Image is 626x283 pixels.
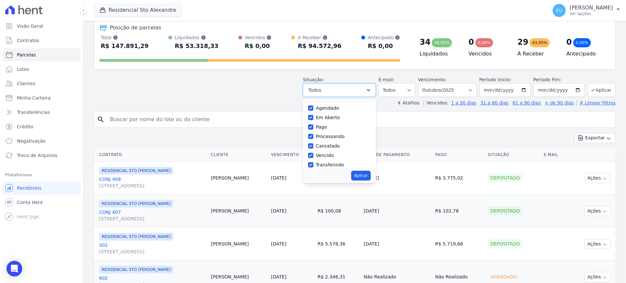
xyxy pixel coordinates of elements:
h4: A Receber [517,50,556,58]
a: 502[STREET_ADDRESS] [99,242,206,255]
span: Clientes [17,80,35,87]
th: Vencimento [268,148,315,162]
span: [STREET_ADDRESS] [99,215,206,222]
div: Depositado [488,239,523,248]
div: Open Intercom Messenger [7,261,22,276]
td: R$ 5.719,66 [433,228,485,260]
label: Período Inicío: [479,77,511,82]
label: Vencido [316,153,334,158]
span: Recebíveis [17,185,41,191]
a: 31 a 60 dias [480,100,508,105]
input: Buscar por nome do lote ou do cliente [106,113,613,126]
div: 0,00% [573,38,591,47]
td: R$ 3.775,02 [433,162,485,195]
a: Clientes [3,77,81,90]
span: Negativação [17,138,46,144]
a: CONJ 408[STREET_ADDRESS] [99,176,206,189]
button: Ações [584,206,610,216]
span: RESIDENCIAL STO [PERSON_NAME] [99,200,173,208]
div: R$ 94.572,96 [298,41,341,51]
span: RESIDENCIAL STO [PERSON_NAME] [99,167,173,175]
label: Cancelado [316,143,340,149]
div: Depositado [488,206,523,215]
label: Pago [316,124,327,130]
td: [PERSON_NAME] [208,228,269,260]
div: Plataformas [5,171,78,179]
div: R$ 0,00 [245,41,272,51]
span: Todos [308,86,321,94]
label: Vencidos: [424,100,448,105]
span: [STREET_ADDRESS] [99,248,206,255]
a: CONJ 407[STREET_ADDRESS] [99,209,206,222]
td: [DATE] [361,162,432,195]
div: Agendado [488,272,519,281]
h4: Antecipado [566,50,605,58]
div: A Receber [298,34,341,41]
td: [PERSON_NAME] [208,162,269,195]
a: Recebíveis [3,181,81,195]
div: R$ 53.318,33 [175,41,218,51]
th: Data de Pagamento [361,148,432,162]
label: Em Aberto [316,115,340,120]
a: [DATE] [271,241,286,246]
button: Aplicar [351,171,370,181]
label: Agendado [316,105,339,111]
a: Parcelas [3,48,81,61]
span: Crédito [17,123,34,130]
span: [STREET_ADDRESS] [99,182,206,189]
td: [PERSON_NAME] [208,195,269,228]
div: 0 [566,37,572,47]
label: Transferindo [316,162,344,167]
a: Transferências [3,106,81,119]
td: R$ 100,08 [315,195,361,228]
button: Aplicar [588,83,616,97]
span: Parcelas [17,52,36,58]
label: Situação: [303,77,324,82]
div: Depositado [488,173,523,182]
span: Transferências [17,109,50,116]
p: Ver opções [570,11,613,16]
span: Troca de Arquivos [17,152,57,159]
button: Ações [584,173,610,183]
a: [DATE] [271,274,286,279]
h4: Vencidos [469,50,507,58]
a: Negativação [3,134,81,148]
div: Posição de parcelas [110,24,161,32]
a: [DATE] [271,175,286,181]
button: Exportar [574,133,616,143]
td: R$ 5.578,36 [315,228,361,260]
td: R$ 102,78 [433,195,485,228]
a: 1 a 30 dias [451,100,476,105]
a: Contratos [3,34,81,47]
button: Residencial Sto Alexandre [94,4,182,16]
h4: Liquidados [420,50,458,58]
label: E-mail: [379,77,395,82]
a: Troca de Arquivos [3,149,81,162]
th: Pago [433,148,485,162]
a: Conta Hent [3,196,81,209]
div: Liquidados [175,34,218,41]
button: Ações [584,272,610,282]
th: Contrato [94,148,208,162]
div: 0,00% [475,38,493,47]
label: Vencimento: [418,77,446,82]
div: 0 [469,37,474,47]
a: Minha Carteira [3,91,81,104]
a: [DATE] [271,208,286,213]
div: Vencidos [245,34,272,41]
a: ✗ Limpar Filtros [576,100,616,105]
p: [PERSON_NAME] [570,5,613,11]
th: Situação [485,148,541,162]
button: Todos [303,83,376,97]
div: 36,05% [432,38,452,47]
label: Período Fim: [533,76,585,83]
span: EU [556,8,562,13]
a: Visão Geral [3,20,81,33]
span: RESIDENCIAL STO [PERSON_NAME] [99,233,173,241]
button: Ações [584,239,610,249]
div: 63,95% [529,38,550,47]
span: Minha Carteira [17,95,51,101]
span: Conta Hent [17,199,43,206]
span: RESIDENCIAL STO [PERSON_NAME] [99,266,173,274]
label: ↯ Atalhos [397,100,419,105]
